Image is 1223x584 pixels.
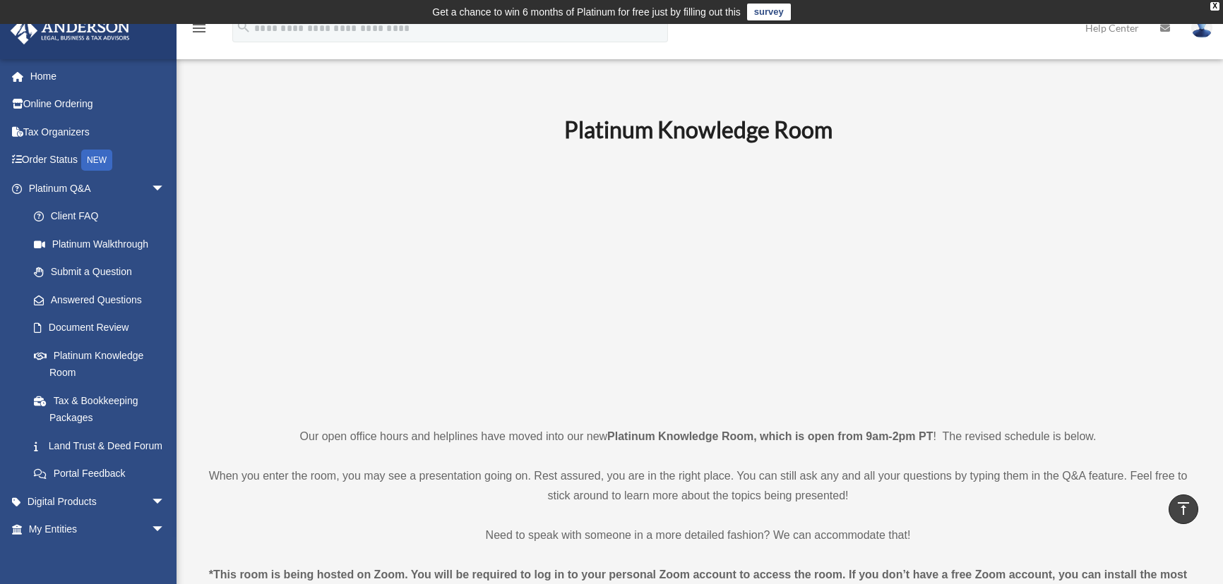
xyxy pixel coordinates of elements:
[236,19,251,35] i: search
[10,487,186,516] a: Digital Productsarrow_drop_down
[747,4,791,20] a: survey
[10,118,186,146] a: Tax Organizers
[432,4,741,20] div: Get a chance to win 6 months of Platinum for free just by filling out this
[6,17,134,44] img: Anderson Advisors Platinum Portal
[10,62,186,90] a: Home
[201,466,1195,506] p: When you enter the room, you may see a presentation going on. Rest assured, you are in the right ...
[20,258,186,286] a: Submit a Question
[20,202,186,231] a: Client FAQ
[151,516,179,545] span: arrow_drop_down
[191,20,208,37] i: menu
[10,146,186,175] a: Order StatusNEW
[151,174,179,203] span: arrow_drop_down
[564,116,833,143] b: Platinum Knowledge Room
[81,150,112,171] div: NEW
[1175,500,1192,517] i: vertical_align_top
[607,430,933,442] strong: Platinum Knowledge Room, which is open from 9am-2pm PT
[10,516,186,544] a: My Entitiesarrow_drop_down
[1210,2,1219,11] div: close
[20,460,186,488] a: Portal Feedback
[151,487,179,516] span: arrow_drop_down
[191,25,208,37] a: menu
[20,432,186,460] a: Land Trust & Deed Forum
[201,427,1195,446] p: Our open office hours and helplines have moved into our new ! The revised schedule is below.
[487,162,910,401] iframe: 231110_Toby_KnowledgeRoom
[10,90,186,118] a: Online Ordering
[20,314,186,342] a: Document Review
[10,174,186,202] a: Platinum Q&Aarrow_drop_down
[20,387,186,432] a: Tax & Bookkeeping Packages
[20,230,186,258] a: Platinum Walkthrough
[1191,18,1212,38] img: User Pic
[201,525,1195,545] p: Need to speak with someone in a more detailed fashion? We can accommodate that!
[1169,494,1198,524] a: vertical_align_top
[20,341,179,387] a: Platinum Knowledge Room
[20,286,186,314] a: Answered Questions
